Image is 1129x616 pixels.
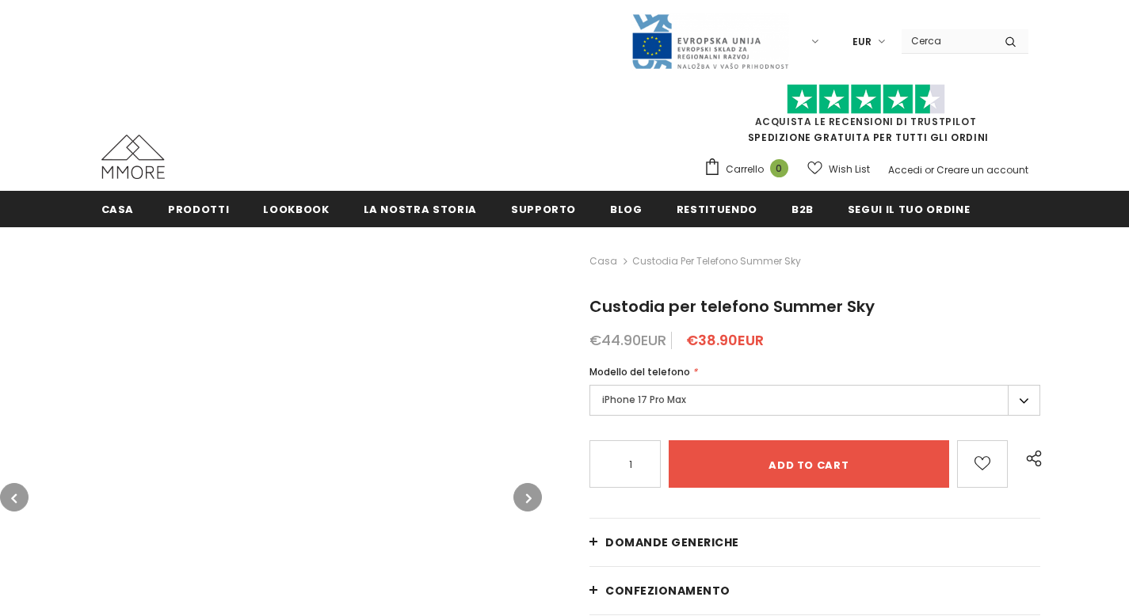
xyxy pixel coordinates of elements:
span: Wish List [829,162,870,177]
span: Custodia per telefono Summer Sky [589,295,875,318]
label: iPhone 17 Pro Max [589,385,1040,416]
a: supporto [511,191,576,226]
a: B2B [791,191,814,226]
a: La nostra storia [364,191,477,226]
span: Segui il tuo ordine [848,202,970,217]
span: €44.90EUR [589,330,666,350]
a: Accedi [888,163,922,177]
span: CONFEZIONAMENTO [605,583,730,599]
input: Add to cart [669,440,949,488]
img: Casi MMORE [101,135,165,179]
a: Carrello 0 [704,158,796,181]
span: B2B [791,202,814,217]
span: Carrello [726,162,764,177]
span: Blog [610,202,643,217]
span: supporto [511,202,576,217]
span: or [925,163,934,177]
a: Casa [589,252,617,271]
a: Casa [101,191,135,226]
a: Blog [610,191,643,226]
input: Search Site [902,29,993,52]
span: Lookbook [263,202,329,217]
a: Segui il tuo ordine [848,191,970,226]
span: Custodia per telefono Summer Sky [632,252,801,271]
a: Prodotti [168,191,229,226]
span: Restituendo [677,202,757,217]
span: La nostra storia [364,202,477,217]
a: Lookbook [263,191,329,226]
a: CONFEZIONAMENTO [589,567,1040,614]
img: Javni Razpis [631,13,789,70]
span: Prodotti [168,202,229,217]
a: Wish List [807,155,870,183]
span: €38.90EUR [686,330,764,350]
a: Acquista le recensioni di TrustPilot [755,115,977,128]
a: Restituendo [677,191,757,226]
span: Casa [101,202,135,217]
a: Creare un account [936,163,1028,177]
a: Domande generiche [589,519,1040,566]
img: Fidati di Pilot Stars [787,84,945,115]
a: Javni Razpis [631,34,789,48]
span: EUR [852,34,872,50]
span: 0 [770,159,788,177]
span: Domande generiche [605,534,739,550]
span: SPEDIZIONE GRATUITA PER TUTTI GLI ORDINI [704,91,1028,144]
span: Modello del telefono [589,365,690,378]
